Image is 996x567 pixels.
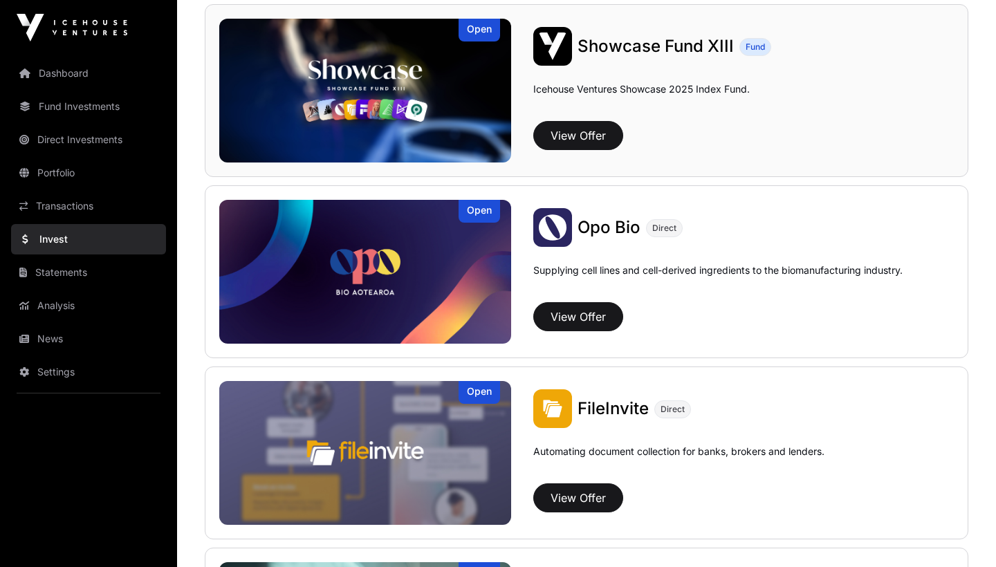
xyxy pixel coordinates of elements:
a: Showcase Fund XIII [578,35,734,57]
button: View Offer [533,483,623,512]
img: FileInvite [533,389,572,428]
p: Supplying cell lines and cell-derived ingredients to the biomanufacturing industry. [533,263,903,277]
a: Transactions [11,191,166,221]
a: Invest [11,224,166,254]
span: Direct [652,223,676,234]
img: FileInvite [219,381,511,525]
a: News [11,324,166,354]
p: Automating document collection for banks, brokers and lenders. [533,445,824,478]
a: Statements [11,257,166,288]
p: Icehouse Ventures Showcase 2025 Index Fund. [533,82,750,96]
span: Fund [746,41,765,53]
img: Icehouse Ventures Logo [17,14,127,41]
a: Analysis [11,290,166,321]
button: View Offer [533,121,623,150]
span: Showcase Fund XIII [578,36,734,56]
a: Direct Investments [11,124,166,155]
a: Opo BioOpen [219,200,511,344]
a: Settings [11,357,166,387]
div: Open [459,200,500,223]
button: View Offer [533,302,623,331]
a: Fund Investments [11,91,166,122]
div: Open [459,19,500,41]
span: Opo Bio [578,217,640,237]
a: Showcase Fund XIIIOpen [219,19,511,162]
span: FileInvite [578,398,649,418]
img: Showcase Fund XIII [219,19,511,162]
a: Dashboard [11,58,166,89]
a: Portfolio [11,158,166,188]
img: Opo Bio [533,208,572,247]
img: Opo Bio [219,200,511,344]
iframe: Chat Widget [927,501,996,567]
span: Direct [661,404,685,415]
a: FileInvite [578,398,649,420]
img: Showcase Fund XIII [533,27,572,66]
div: Open [459,381,500,404]
a: FileInviteOpen [219,381,511,525]
a: Opo Bio [578,216,640,239]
